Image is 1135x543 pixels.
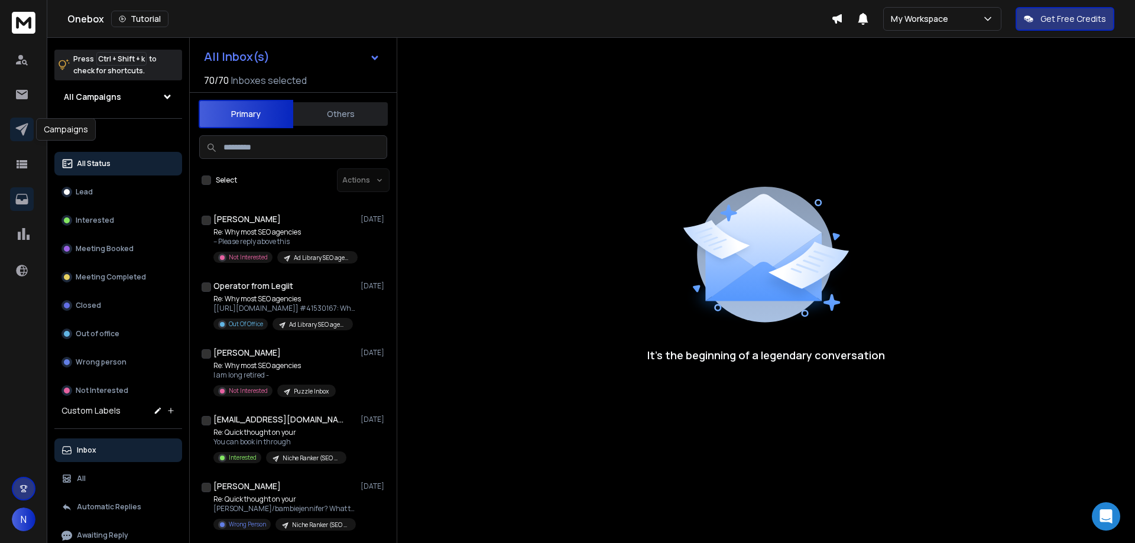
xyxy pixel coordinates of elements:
[96,52,147,66] span: Ctrl + Shift + k
[76,244,134,253] p: Meeting Booked
[54,294,182,317] button: Closed
[229,253,268,262] p: Not Interested
[54,152,182,175] button: All Status
[194,45,390,69] button: All Inbox(s)
[216,175,237,185] label: Select
[213,237,355,246] p: -- Please reply above this
[76,386,128,395] p: Not Interested
[229,453,257,462] p: Interested
[54,85,182,109] button: All Campaigns
[54,180,182,204] button: Lead
[12,508,35,531] button: N
[229,320,263,329] p: Out Of Office
[213,495,355,504] p: Re: Quick thought on your
[77,159,111,168] p: All Status
[361,214,387,224] p: [DATE]
[76,272,146,282] p: Meeting Completed
[61,405,121,417] h3: Custom Labels
[213,227,355,237] p: Re: Why most SEO agencies
[76,187,93,197] p: Lead
[213,370,336,380] p: I am long retired -
[204,51,270,63] h1: All Inbox(s)
[213,480,281,492] h1: [PERSON_NAME]
[76,357,127,367] p: Wrong person
[361,348,387,357] p: [DATE]
[77,446,96,455] p: Inbox
[213,428,346,437] p: Re: Quick thought on your
[204,73,229,87] span: 70 / 70
[231,73,307,87] h3: Inboxes selected
[76,301,101,310] p: Closed
[199,100,293,128] button: Primary
[229,520,266,529] p: Wrong Person
[54,265,182,289] button: Meeting Completed
[54,438,182,462] button: Inbox
[77,474,86,483] p: All
[292,521,349,529] p: Niche Ranker (SEO agencies)
[293,101,388,127] button: Others
[54,237,182,261] button: Meeting Booked
[213,361,336,370] p: Re: Why most SEO agencies
[213,504,355,513] p: [PERSON_NAME]/bambiejennifer? What the....? Best Regards,
[213,437,346,447] p: You can book in through
[361,415,387,424] p: [DATE]
[1016,7,1114,31] button: Get Free Credits
[213,414,343,425] h1: [EMAIL_ADDRESS][DOMAIN_NAME]
[54,322,182,346] button: Out of office
[294,253,351,262] p: Ad Library SEO agencies
[67,11,831,27] div: Onebox
[213,294,355,304] p: Re: Why most SEO agencies
[76,329,119,339] p: Out of office
[891,13,953,25] p: My Workspace
[283,454,339,463] p: Niche Ranker (SEO agencies)
[1092,502,1120,531] div: Open Intercom Messenger
[361,482,387,491] p: [DATE]
[213,347,281,359] h1: [PERSON_NAME]
[54,495,182,519] button: Automatic Replies
[361,281,387,291] p: [DATE]
[64,91,121,103] h1: All Campaigns
[647,347,885,363] p: It’s the beginning of a legendary conversation
[36,118,96,141] div: Campaigns
[54,350,182,374] button: Wrong person
[77,502,141,512] p: Automatic Replies
[54,209,182,232] button: Interested
[289,320,346,329] p: Ad Library SEO agencies
[213,304,355,313] p: [[URL][DOMAIN_NAME]] #41530167: Why most SEO agencies
[213,213,281,225] h1: [PERSON_NAME]
[54,379,182,402] button: Not Interested
[111,11,168,27] button: Tutorial
[73,53,157,77] p: Press to check for shortcuts.
[54,128,182,145] h3: Filters
[229,386,268,395] p: Not Interested
[1040,13,1106,25] p: Get Free Credits
[77,531,128,540] p: Awaiting Reply
[294,387,329,396] p: Puzzle Inbox
[54,467,182,490] button: All
[213,280,293,292] h1: Operator from Legiit
[76,216,114,225] p: Interested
